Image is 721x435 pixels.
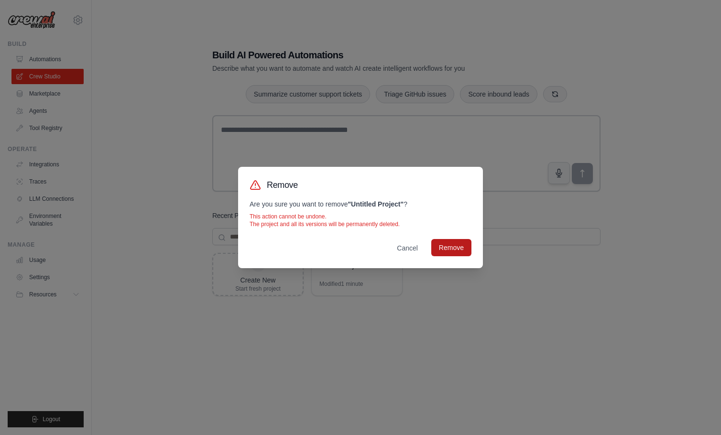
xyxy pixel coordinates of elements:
p: Are you sure you want to remove ? [250,199,471,209]
p: The project and all its versions will be permanently deleted. [250,220,471,228]
strong: " Untitled Project " [348,200,404,208]
h3: Remove [267,178,298,192]
button: Remove [431,239,471,256]
p: This action cannot be undone. [250,213,471,220]
button: Cancel [389,239,426,257]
